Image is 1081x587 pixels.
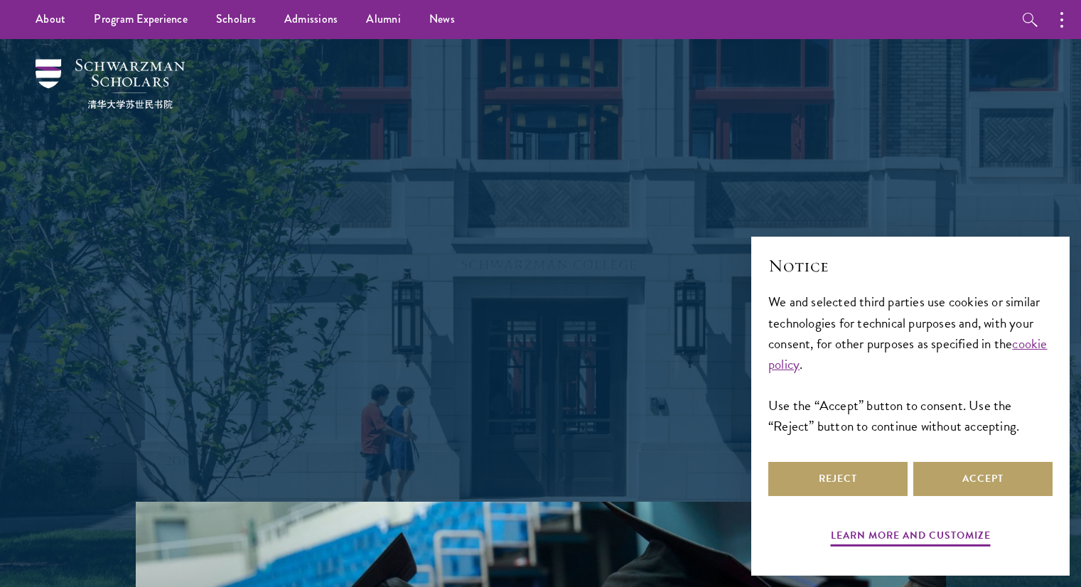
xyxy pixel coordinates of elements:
[913,462,1053,496] button: Accept
[768,333,1048,375] a: cookie policy
[831,527,991,549] button: Learn more and customize
[768,462,908,496] button: Reject
[36,59,185,109] img: Schwarzman Scholars
[768,254,1053,278] h2: Notice
[768,291,1053,436] div: We and selected third parties use cookies or similar technologies for technical purposes and, wit...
